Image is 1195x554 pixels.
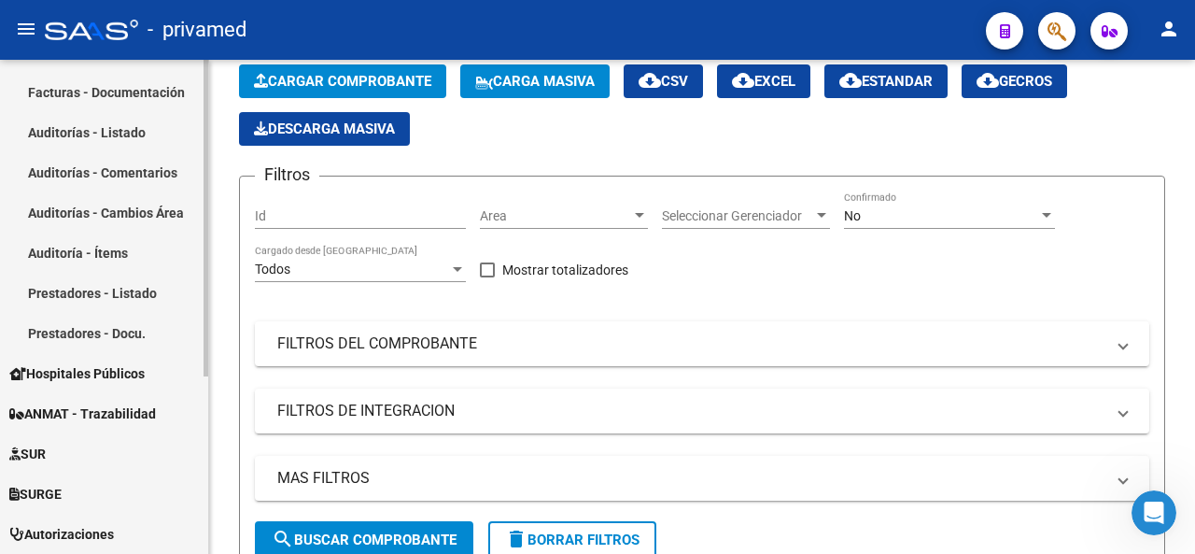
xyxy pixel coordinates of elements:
[277,468,1104,489] mat-panel-title: MAS FILTROS
[460,64,610,98] button: Carga Masiva
[9,404,156,424] span: ANMAT - Trazabilidad
[277,401,1104,421] mat-panel-title: FILTROS DE INTEGRACION
[505,528,527,550] mat-icon: delete
[255,456,1149,501] mat-expansion-panel-header: MAS FILTROS
[977,69,999,92] mat-icon: cloud_download
[624,64,703,98] button: CSV
[844,208,861,223] span: No
[239,112,410,146] app-download-masive: Descarga masiva de comprobantes (adjuntos)
[254,73,431,90] span: Cargar Comprobante
[15,18,37,40] mat-icon: menu
[255,262,290,277] span: Todos
[475,73,595,90] span: Carga Masiva
[962,64,1067,98] button: Gecros
[255,321,1149,366] mat-expansion-panel-header: FILTROS DEL COMPROBANTE
[9,484,62,504] span: SURGE
[662,208,813,224] span: Seleccionar Gerenciador
[239,112,410,146] button: Descarga Masiva
[9,444,46,464] span: SUR
[239,64,446,98] button: Cargar Comprobante
[1158,18,1180,40] mat-icon: person
[9,524,114,545] span: Autorizaciones
[254,121,395,137] span: Descarga Masiva
[977,73,1052,90] span: Gecros
[717,64,810,98] button: EXCEL
[255,162,319,188] h3: Filtros
[272,528,294,550] mat-icon: search
[639,69,661,92] mat-icon: cloud_download
[839,69,862,92] mat-icon: cloud_download
[502,259,628,281] span: Mostrar totalizadores
[732,73,795,90] span: EXCEL
[732,69,754,92] mat-icon: cloud_download
[639,73,688,90] span: CSV
[480,208,631,224] span: Area
[505,532,640,548] span: Borrar Filtros
[1132,490,1176,535] iframe: Intercom live chat
[255,389,1149,433] mat-expansion-panel-header: FILTROS DE INTEGRACION
[272,532,457,548] span: Buscar Comprobante
[824,64,948,98] button: Estandar
[9,363,145,384] span: Hospitales Públicos
[839,73,933,90] span: Estandar
[277,334,1104,354] mat-panel-title: FILTROS DEL COMPROBANTE
[148,9,246,50] span: - privamed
